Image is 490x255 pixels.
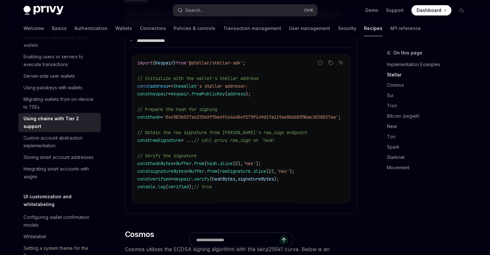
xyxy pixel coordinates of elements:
[204,161,207,166] span: (
[18,132,101,152] a: Custom account abstraction implementation
[168,184,189,190] span: verified
[185,6,203,14] div: Search...
[173,5,317,16] button: Open search
[217,161,220,166] span: .
[220,168,251,174] span: rawSignature
[18,93,101,113] a: Migrating wallets from on-device to TEEs
[150,91,168,97] span: keypair
[223,21,281,36] a: Transaction management
[160,114,163,120] span: =
[411,5,451,15] a: Dashboard
[256,161,261,166] span: );
[387,121,472,132] a: Near
[189,184,194,190] span: );
[279,235,288,244] button: Send message
[24,84,82,92] div: Using passkeys with wallets
[338,21,356,36] a: Security
[326,58,335,67] button: Copy the contents from the code block
[207,161,217,166] span: hash
[155,60,173,66] span: Keypair
[137,130,307,135] span: // Obtain the raw signature from [PERSON_NAME]'s raw_sign endpoint
[387,90,472,101] a: Sui
[163,114,338,120] span: '0x6503b027a625549f7be691646404f275f149d17a119a6804b855bac3030037aa'
[24,95,97,111] div: Migrating wallets from on-device to TEEs
[245,83,248,89] span: ;
[74,21,108,36] a: Authentication
[390,21,421,36] a: API reference
[140,21,166,36] a: Connectors
[24,21,44,36] a: Welcome
[150,137,181,143] span: rawSignature
[137,75,258,81] span: // Initialize with the wallet's Stellar address
[365,7,378,14] a: Demo
[181,137,194,143] span: = ...
[387,80,472,90] a: Cosmos
[393,49,422,57] span: On this page
[150,114,160,120] span: hash
[386,7,404,14] a: Support
[191,176,194,182] span: .
[387,142,472,152] a: Spark
[150,161,173,166] span: hashBytes
[173,83,181,89] span: the
[18,211,101,231] a: Configuring wallet confirmation modals
[337,58,345,67] button: Ask AI
[387,132,472,142] a: Ton
[238,176,274,182] span: signatureBytes
[137,184,155,190] span: console
[243,161,256,166] span: 'hex'
[207,168,217,174] span: from
[338,114,341,120] span: ;
[171,176,173,182] span: =
[387,70,472,80] a: Stellar
[271,168,276,174] span: ),
[173,161,176,166] span: =
[194,161,204,166] span: from
[150,176,171,182] span: verified
[24,193,101,208] h5: UI customization and whitelabeling
[233,161,235,166] span: (
[235,176,238,182] span: ,
[137,60,153,66] span: import
[137,114,150,120] span: const
[153,60,155,66] span: {
[251,168,253,174] span: .
[197,83,245,89] span: 's stellar address>
[204,168,207,174] span: .
[387,59,472,70] a: Implementation Examples
[194,137,276,143] span: // call privy raw_sign on `hash`
[176,161,191,166] span: Buffer
[18,113,101,132] a: Using chains with Tier 2 support
[150,168,186,174] span: signatureBytes
[243,60,245,66] span: ;
[155,184,158,190] span: .
[166,184,168,190] span: (
[158,184,166,190] span: log
[316,58,324,67] button: Report incorrect code
[24,233,46,240] div: Whitelabel
[174,21,216,36] a: Policies & controls
[181,83,197,89] span: wallet
[24,115,97,130] div: Using chains with Tier 2 support
[150,83,168,89] span: address
[186,168,189,174] span: =
[196,233,279,247] input: Ask a question...
[238,161,243,166] span: ),
[387,101,472,111] a: Tron
[24,165,97,181] div: Integrating smart accounts with wagmi
[24,134,97,150] div: Custom account abstraction implementation
[137,137,150,143] span: const
[137,161,150,166] span: const
[289,168,294,174] span: );
[266,168,269,174] span: (
[212,176,235,182] span: hashBytes
[137,83,150,89] span: const
[225,91,227,97] span: (
[168,91,171,97] span: =
[227,91,245,97] span: address
[191,91,225,97] span: fromPublicKey
[18,163,101,182] a: Integrating smart accounts with wagmi
[24,6,63,15] img: dark logo
[171,91,189,97] span: Keypair
[24,213,97,229] div: Configuring wallet confirmation modals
